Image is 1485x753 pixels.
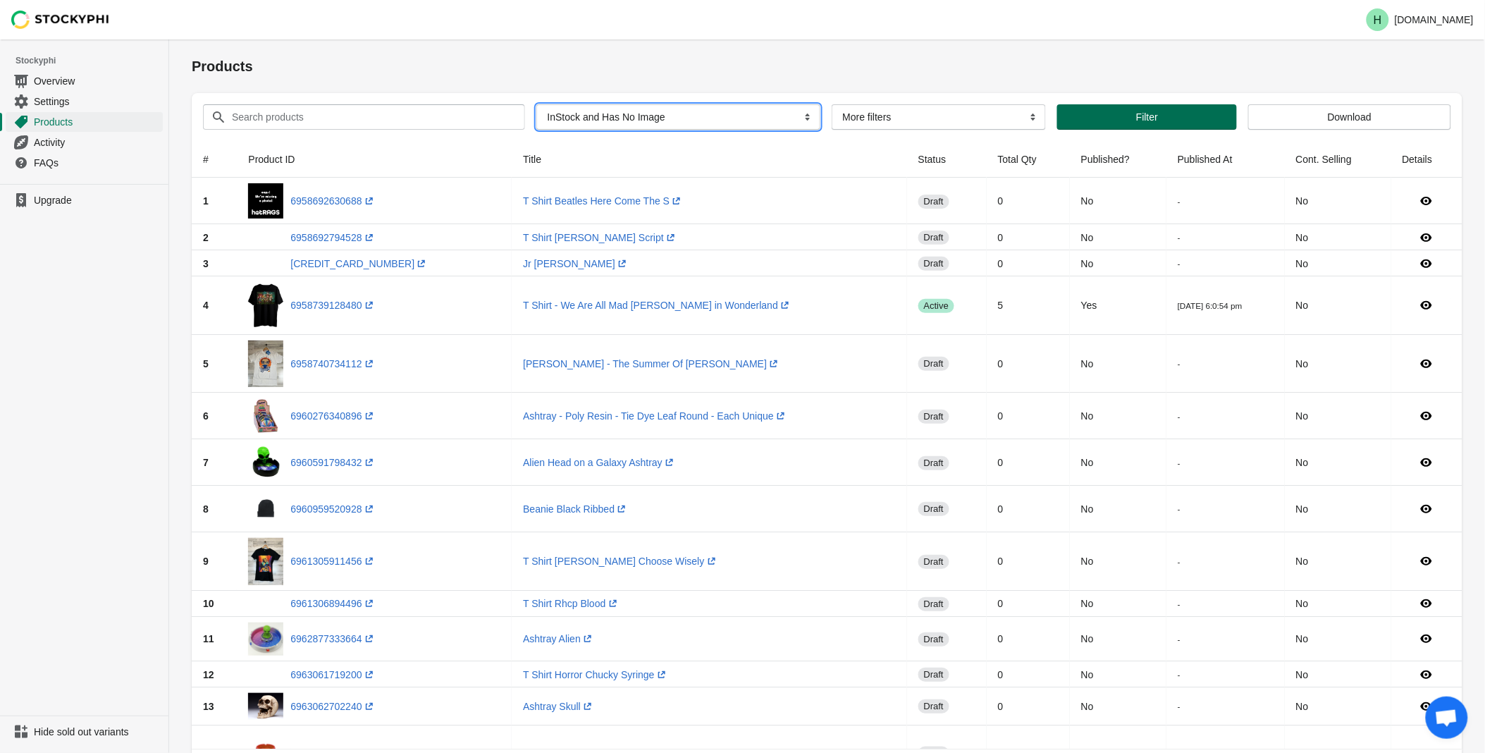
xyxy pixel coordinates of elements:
[6,71,163,91] a: Overview
[523,258,629,269] a: Jr [PERSON_NAME](opens a new window)
[34,725,160,739] span: Hide sold out variants
[918,456,949,470] span: draft
[1285,687,1391,726] td: No
[1285,335,1391,393] td: No
[1285,617,1391,662] td: No
[918,632,949,647] span: draft
[290,598,376,609] a: 6961306894496(opens a new window)
[203,669,214,680] span: 12
[987,224,1070,250] td: 0
[248,341,283,388] img: image_de5f00f6-9874-42ea-bcb3-67a83f16a68c.jpg
[1057,104,1237,130] button: Filter
[987,393,1070,439] td: 0
[918,195,949,209] span: draft
[1070,661,1166,687] td: No
[1070,439,1166,486] td: No
[1285,224,1391,250] td: No
[290,300,376,311] a: 6958739128480(opens a new window)
[6,152,163,173] a: FAQs
[1374,14,1382,26] text: H
[203,633,214,644] span: 11
[203,598,214,609] span: 10
[237,141,512,178] th: Product ID
[1070,141,1166,178] th: Published?
[203,195,209,207] span: 1
[1070,591,1166,617] td: No
[203,556,209,567] span: 9
[203,410,209,422] span: 6
[1285,178,1391,224] td: No
[1070,532,1166,591] td: No
[523,633,595,644] a: Ashtray Alien(opens a new window)
[1166,141,1285,178] th: Published At
[1178,197,1181,206] small: -
[1070,687,1166,726] td: No
[1285,439,1391,486] td: No
[1178,557,1181,566] small: -
[523,232,678,243] a: T Shirt [PERSON_NAME] Script(opens a new window)
[987,276,1070,335] td: 5
[6,132,163,152] a: Activity
[523,300,792,311] a: T Shirt - We Are All Mad [PERSON_NAME] in Wonderland(opens a new window)
[1178,412,1181,421] small: -
[987,617,1070,662] td: 0
[987,178,1070,224] td: 0
[34,156,160,170] span: FAQs
[918,699,949,714] span: draft
[1178,233,1181,242] small: -
[1285,250,1391,276] td: No
[1361,6,1479,34] button: Avatar with initials H[DOMAIN_NAME]
[248,183,283,219] img: missingphoto_7a24dcec-e92d-412d-8321-cee5b0539024.png
[203,358,209,369] span: 5
[918,410,949,424] span: draft
[918,299,954,313] span: active
[203,232,209,243] span: 2
[918,257,949,271] span: draft
[1426,697,1468,739] a: Open chat
[6,722,163,742] a: Hide sold out variants
[1178,504,1181,513] small: -
[203,701,214,712] span: 13
[16,54,168,68] span: Stockyphi
[1285,486,1391,532] td: No
[1285,591,1391,617] td: No
[6,111,163,132] a: Products
[1070,224,1166,250] td: No
[290,358,376,369] a: 6958740734112(opens a new window)
[34,94,160,109] span: Settings
[1285,276,1391,335] td: No
[248,693,283,720] img: 501734.jpg
[1285,141,1391,178] th: Cont. Selling
[248,445,283,480] img: 502563.jpg
[1178,259,1181,268] small: -
[1248,104,1451,130] button: Download
[6,91,163,111] a: Settings
[1178,301,1243,310] small: [DATE] 6:0:54 pm
[290,258,429,269] a: [CREDIT_CARD_NUMBER](opens a new window)
[34,135,160,149] span: Activity
[290,701,376,712] a: 6963062702240(opens a new window)
[1285,661,1391,687] td: No
[523,410,788,422] a: Ashtray - Poly Resin - Tie Dye Leaf Round - Each Unique(opens a new window)
[34,115,160,129] span: Products
[512,141,907,178] th: Title
[918,502,949,516] span: draft
[290,669,376,680] a: 6963061719200(opens a new window)
[523,457,677,468] a: Alien Head on a Galaxy Ashtray(opens a new window)
[523,556,718,567] a: T Shirt [PERSON_NAME] Choose Wisely(opens a new window)
[290,633,376,644] a: 6962877333664(opens a new window)
[290,232,376,243] a: 6958692794528(opens a new window)
[1178,599,1181,608] small: -
[1285,532,1391,591] td: No
[523,503,629,515] a: Beanie Black Ribbed(opens a new window)
[987,661,1070,687] td: 0
[523,195,684,207] a: T Shirt Beatles Here Come The S(opens a new window)
[1178,359,1181,368] small: -
[523,701,595,712] a: Ashtray Skull(opens a new window)
[1136,111,1158,123] span: Filter
[248,282,283,329] img: 500298.png
[248,491,283,527] img: 502747.png
[987,486,1070,532] td: 0
[1070,250,1166,276] td: No
[987,141,1070,178] th: Total Qty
